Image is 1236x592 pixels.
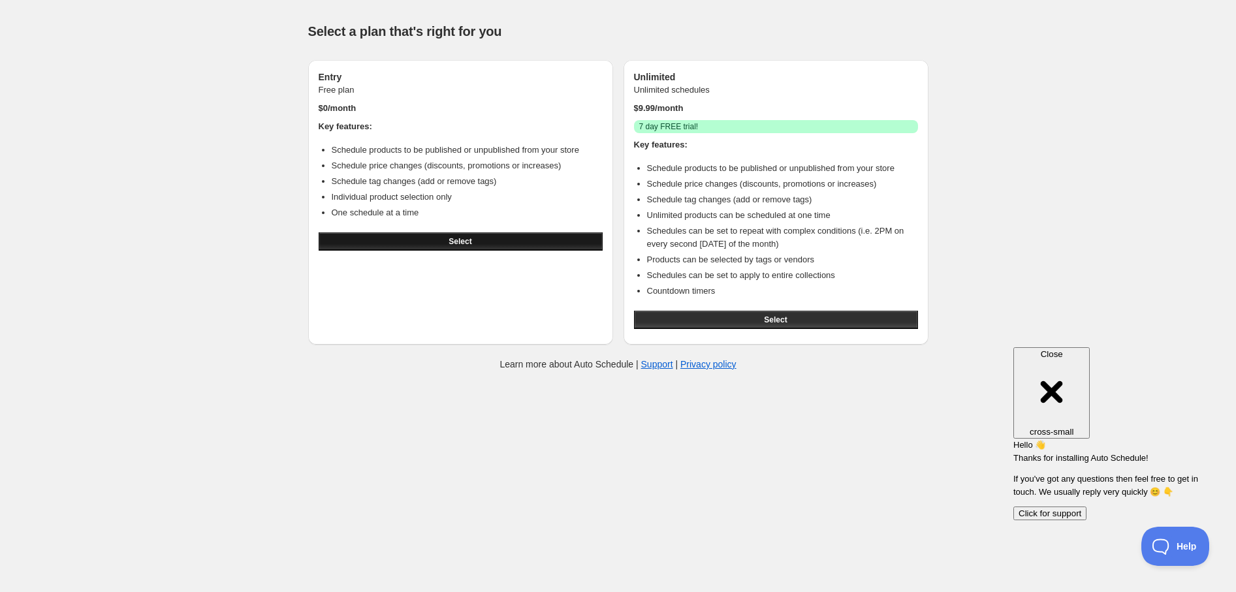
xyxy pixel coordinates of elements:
a: Support [641,359,673,369]
li: Individual product selection only [332,191,603,204]
p: Learn more about Auto Schedule | | [499,358,736,371]
li: Schedule price changes (discounts, promotions or increases) [332,159,603,172]
li: Unlimited products can be scheduled at one time [647,209,918,222]
li: Schedule products to be published or unpublished from your store [647,162,918,175]
li: Schedule tag changes (add or remove tags) [332,175,603,188]
h4: Key features: [319,120,603,133]
h3: Entry [319,70,603,84]
span: 7 day FREE trial! [639,121,699,132]
p: $ 9.99 /month [634,102,918,115]
li: Schedule price changes (discounts, promotions or increases) [647,178,918,191]
p: Free plan [319,84,603,97]
li: Countdown timers [647,285,918,298]
button: Select [319,232,603,251]
h3: Unlimited [634,70,918,84]
iframe: Help Scout Beacon - Open [1141,527,1210,566]
li: Schedule tag changes (add or remove tags) [647,193,918,206]
button: Select [634,311,918,329]
iframe: Help Scout Beacon - Messages and Notifications [1007,333,1217,527]
span: Select [764,315,787,325]
p: Unlimited schedules [634,84,918,97]
h4: Key features: [634,138,918,151]
li: One schedule at a time [332,206,603,219]
li: Schedules can be set to repeat with complex conditions (i.e. 2PM on every second [DATE] of the mo... [647,225,918,251]
span: Select [449,236,471,247]
h1: Select a plan that's right for you [308,23,928,39]
li: Schedule products to be published or unpublished from your store [332,144,603,157]
p: $ 0 /month [319,102,603,115]
a: Privacy policy [680,359,737,369]
li: Products can be selected by tags or vendors [647,253,918,266]
li: Schedules can be set to apply to entire collections [647,269,918,282]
